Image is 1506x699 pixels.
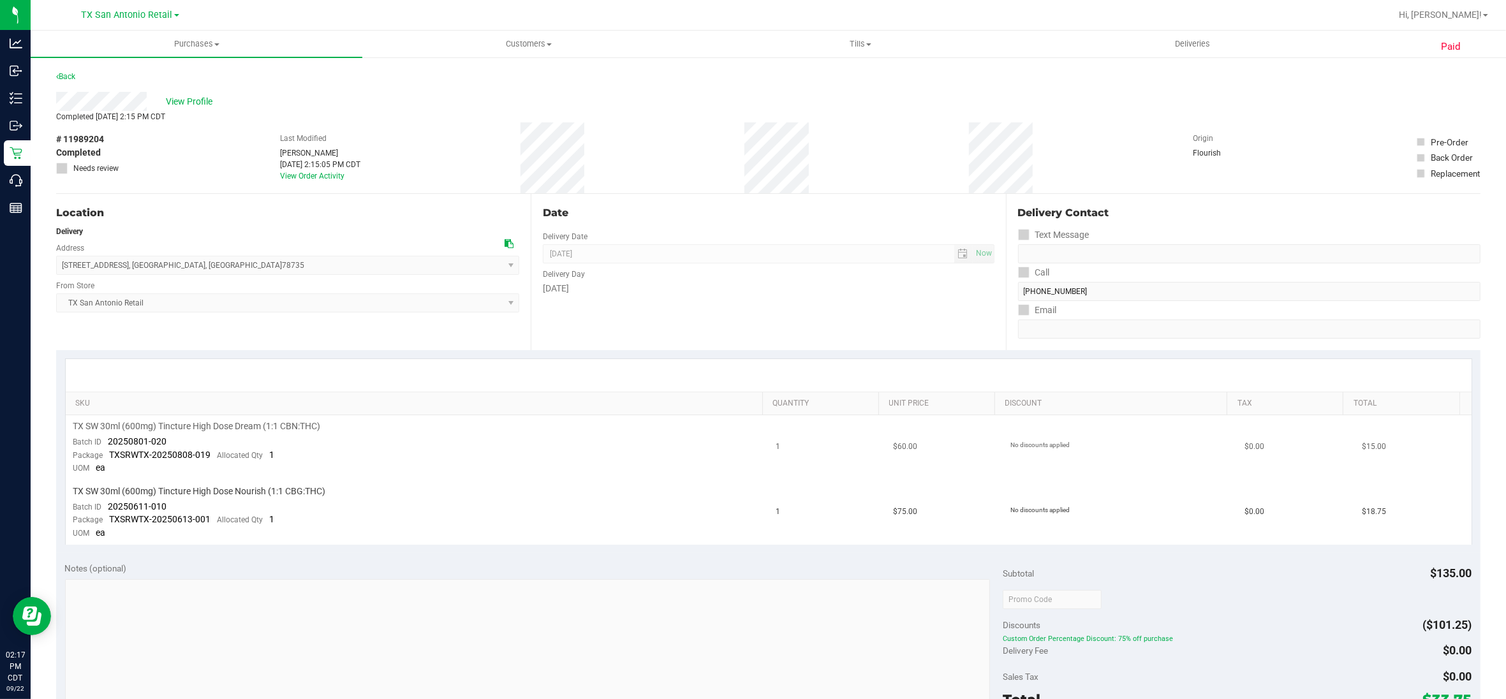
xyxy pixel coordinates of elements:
input: Promo Code [1003,590,1102,609]
span: $0.00 [1443,644,1472,657]
a: Deliveries [1026,31,1358,57]
input: Format: (999) 999-9999 [1018,244,1480,263]
strong: Delivery [56,227,83,236]
span: Discounts [1003,614,1040,636]
span: Hi, [PERSON_NAME]! [1399,10,1482,20]
p: 09/22 [6,684,25,693]
span: ea [96,462,106,473]
span: Delivery Fee [1003,645,1048,656]
a: SKU [75,399,758,409]
inline-svg: Analytics [10,37,22,50]
span: Batch ID [73,503,102,511]
span: TXSRWTX-20250613-001 [110,514,211,524]
span: View Profile [166,95,217,108]
span: $15.00 [1362,441,1386,453]
span: 20250611-010 [108,501,167,511]
inline-svg: Inventory [10,92,22,105]
span: $75.00 [893,506,917,518]
span: Completed [56,146,101,159]
span: 1 [270,450,275,460]
iframe: Resource center [13,597,51,635]
a: Discount [1005,399,1223,409]
label: Email [1018,301,1057,320]
span: ($101.25) [1423,618,1472,631]
a: Customers [362,31,694,57]
span: Customers [363,38,693,50]
a: Unit Price [889,399,990,409]
span: Subtotal [1003,568,1034,578]
label: Last Modified [280,133,327,144]
a: Back [56,72,75,81]
span: $135.00 [1431,566,1472,580]
div: Date [543,205,994,221]
span: Custom Order Percentage Discount: 75% off purchase [1003,635,1472,644]
span: Tills [695,38,1026,50]
span: 1 [776,441,781,453]
span: 1 [776,506,781,518]
div: Delivery Contact [1018,205,1480,221]
div: [DATE] 2:15:05 PM CDT [280,159,360,170]
label: Origin [1193,133,1213,144]
a: Tills [695,31,1026,57]
span: $0.00 [1244,441,1264,453]
span: $18.75 [1362,506,1386,518]
span: Purchases [31,38,362,50]
label: Text Message [1018,226,1089,244]
a: Tax [1237,399,1338,409]
span: Needs review [73,163,119,174]
span: TX San Antonio Retail [82,10,173,20]
span: TX SW 30ml (600mg) Tincture High Dose Nourish (1:1 CBG:THC) [73,485,326,497]
span: No discounts applied [1010,441,1070,448]
div: Replacement [1431,167,1480,180]
span: Allocated Qty [218,451,263,460]
div: [DATE] [543,282,994,295]
a: Quantity [772,399,873,409]
div: [PERSON_NAME] [280,147,360,159]
span: Batch ID [73,438,102,446]
span: Package [73,451,103,460]
label: Delivery Date [543,231,587,242]
span: Allocated Qty [218,515,263,524]
span: $0.00 [1443,670,1472,683]
label: Delivery Day [543,269,585,280]
span: $60.00 [893,441,917,453]
div: Pre-Order [1431,136,1468,149]
div: Back Order [1431,151,1473,164]
span: Package [73,515,103,524]
label: Address [56,242,84,254]
div: Location [56,205,519,221]
label: Call [1018,263,1050,282]
span: TXSRWTX-20250808-019 [110,450,211,460]
a: View Order Activity [280,172,344,180]
a: Total [1354,399,1454,409]
label: From Store [56,280,94,291]
span: UOM [73,529,90,538]
span: ea [96,527,106,538]
span: No discounts applied [1010,506,1070,513]
div: Flourish [1193,147,1257,159]
inline-svg: Outbound [10,119,22,132]
span: UOM [73,464,90,473]
span: 20250801-020 [108,436,167,446]
span: Notes (optional) [65,563,127,573]
span: $0.00 [1244,506,1264,518]
a: Purchases [31,31,362,57]
span: Sales Tax [1003,672,1038,682]
span: # 11989204 [56,133,104,146]
inline-svg: Inbound [10,64,22,77]
span: Deliveries [1158,38,1227,50]
inline-svg: Call Center [10,174,22,187]
div: Copy address to clipboard [505,237,513,251]
inline-svg: Retail [10,147,22,159]
p: 02:17 PM CDT [6,649,25,684]
input: Format: (999) 999-9999 [1018,282,1480,301]
span: Completed [DATE] 2:15 PM CDT [56,112,165,121]
span: TX SW 30ml (600mg) Tincture High Dose Dream (1:1 CBN:THC) [73,420,321,432]
inline-svg: Reports [10,202,22,214]
span: Paid [1441,40,1461,54]
span: 1 [270,514,275,524]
